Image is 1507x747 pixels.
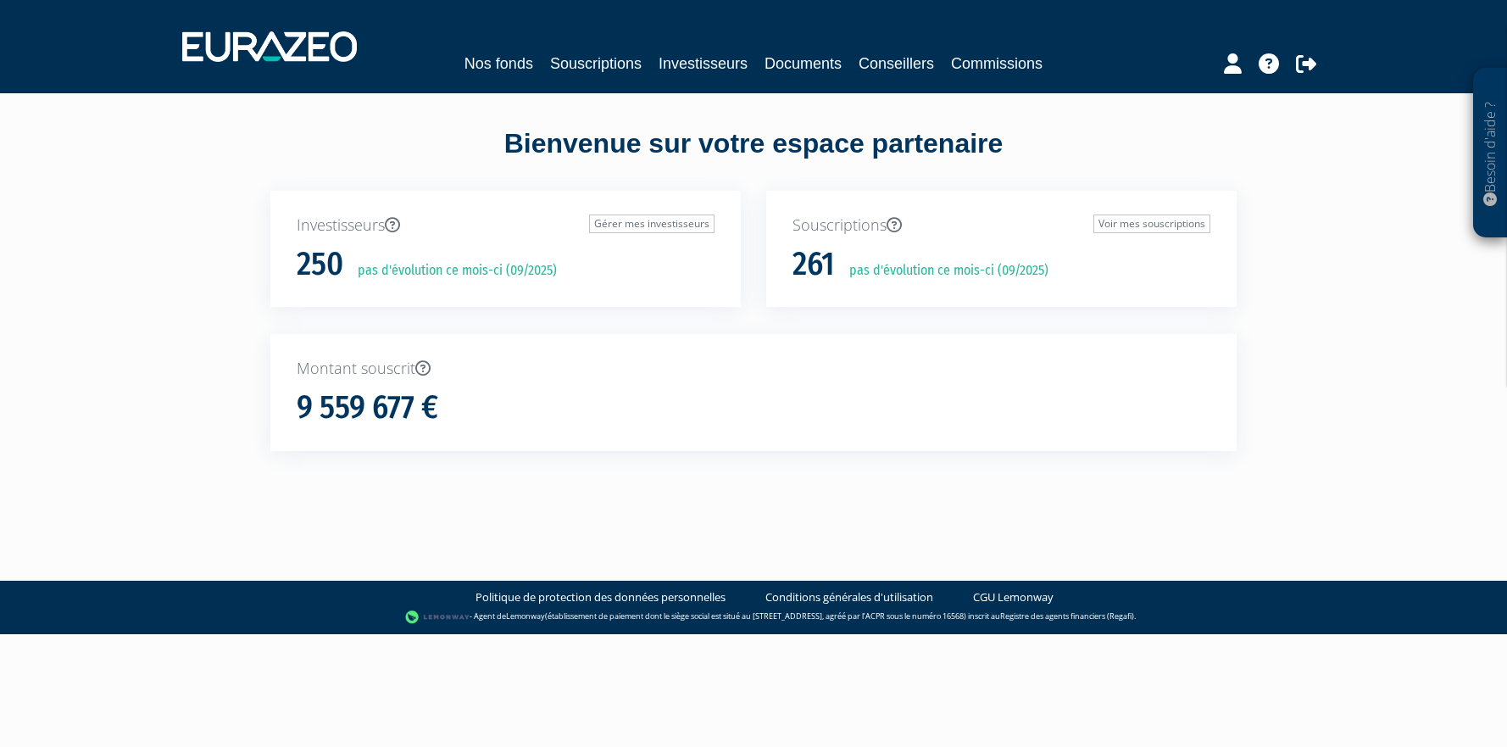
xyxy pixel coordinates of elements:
a: Lemonway [506,610,545,622]
p: Investisseurs [297,215,715,237]
h1: 9 559 677 € [297,390,438,426]
a: Souscriptions [550,52,642,75]
p: pas d'évolution ce mois-ci (09/2025) [346,261,557,281]
a: Gérer mes investisseurs [589,215,715,233]
img: logo-lemonway.png [405,609,470,626]
a: Investisseurs [659,52,748,75]
div: - Agent de (établissement de paiement dont le siège social est situé au [STREET_ADDRESS], agréé p... [17,609,1490,626]
div: Bienvenue sur votre espace partenaire [258,125,1249,191]
a: CGU Lemonway [973,589,1054,605]
p: Souscriptions [792,215,1210,237]
a: Politique de protection des données personnelles [475,589,726,605]
img: 1732889491-logotype_eurazeo_blanc_rvb.png [182,31,357,62]
a: Documents [765,52,842,75]
a: Voir mes souscriptions [1093,215,1210,233]
p: Besoin d'aide ? [1481,77,1500,230]
a: Conditions générales d'utilisation [765,589,933,605]
p: Montant souscrit [297,358,1210,380]
a: Commissions [951,52,1043,75]
a: Conseillers [859,52,934,75]
h1: 250 [297,247,343,282]
p: pas d'évolution ce mois-ci (09/2025) [837,261,1048,281]
a: Registre des agents financiers (Regafi) [1000,610,1134,622]
h1: 261 [792,247,835,282]
a: Nos fonds [464,52,533,75]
